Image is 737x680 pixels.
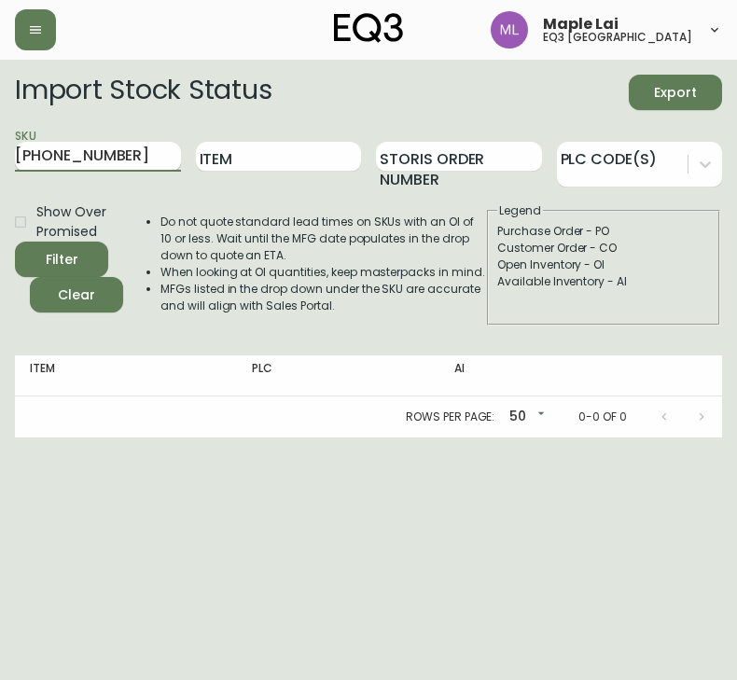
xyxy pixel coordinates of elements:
button: Filter [15,242,108,277]
p: Rows per page: [406,409,494,425]
li: When looking at OI quantities, keep masterpacks in mind. [160,264,485,281]
span: Clear [45,284,108,307]
li: MFGs listed in the drop down under the SKU are accurate and will align with Sales Portal. [160,281,485,314]
img: logo [334,13,403,43]
span: Show Over Promised [36,202,108,242]
th: Item [15,355,237,396]
h2: Import Stock Status [15,75,271,110]
th: PLC [237,355,440,396]
button: Clear [30,277,123,312]
h5: eq3 [GEOGRAPHIC_DATA] [543,32,692,43]
span: Export [644,81,707,104]
legend: Legend [497,202,543,219]
li: Do not quote standard lead times on SKUs with an OI of 10 or less. Wait until the MFG date popula... [160,214,485,264]
div: Purchase Order - PO [497,223,710,240]
button: Export [629,75,722,110]
div: Customer Order - CO [497,240,710,257]
div: 50 [502,402,549,433]
th: AI [439,355,601,396]
img: 61e28cffcf8cc9f4e300d877dd684943 [491,11,528,49]
div: Open Inventory - OI [497,257,710,273]
p: 0-0 of 0 [578,409,627,425]
span: Maple Lai [543,17,619,32]
div: Filter [46,248,78,271]
div: Available Inventory - AI [497,273,710,290]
